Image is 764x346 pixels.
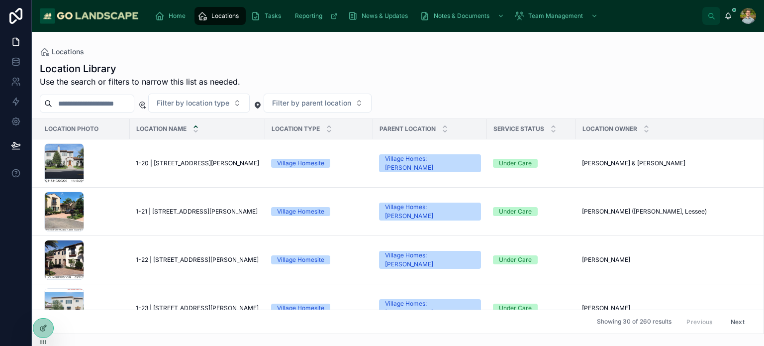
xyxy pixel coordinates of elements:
[724,314,752,330] button: Next
[582,159,685,167] span: [PERSON_NAME] & [PERSON_NAME]
[379,154,481,172] a: Village Homes: [PERSON_NAME]
[40,47,84,57] a: Locations
[52,47,84,57] span: Locations
[434,12,489,20] span: Notes & Documents
[40,8,139,24] img: App logo
[277,304,324,313] div: Village Homesite
[136,304,259,312] a: 1-23 | [STREET_ADDRESS][PERSON_NAME]
[152,7,192,25] a: Home
[511,7,603,25] a: Team Management
[582,304,630,312] span: [PERSON_NAME]
[136,159,259,167] a: 1-20 | [STREET_ADDRESS][PERSON_NAME]
[148,94,250,113] button: Select Button
[493,125,544,133] span: Service Status
[272,125,320,133] span: Location Type
[248,7,288,25] a: Tasks
[345,7,415,25] a: News & Updates
[499,207,532,216] div: Under Care
[362,12,408,20] span: News & Updates
[169,12,186,20] span: Home
[277,255,324,264] div: Village Homesite
[277,159,324,168] div: Village Homesite
[45,125,98,133] span: Location Photo
[493,255,570,264] a: Under Care
[385,154,475,172] div: Village Homes: [PERSON_NAME]
[272,98,351,108] span: Filter by parent location
[295,12,322,20] span: Reporting
[385,203,475,221] div: Village Homes: [PERSON_NAME]
[136,256,259,264] a: 1-22 | [STREET_ADDRESS][PERSON_NAME]
[597,318,671,326] span: Showing 30 of 260 results
[136,208,259,216] a: 1-21 | [STREET_ADDRESS][PERSON_NAME]
[499,304,532,313] div: Under Care
[264,94,372,113] button: Select Button
[582,125,637,133] span: Location Owner
[499,255,532,264] div: Under Care
[493,207,570,216] a: Under Care
[417,7,509,25] a: Notes & Documents
[157,98,229,108] span: Filter by location type
[379,251,481,269] a: Village Homes: [PERSON_NAME]
[40,76,240,88] span: Use the search or filters to narrow this list as needed.
[194,7,246,25] a: Locations
[40,62,240,76] h1: Location Library
[271,159,367,168] a: Village Homesite
[271,304,367,313] a: Village Homesite
[380,125,436,133] span: Parent Location
[265,12,281,20] span: Tasks
[379,203,481,221] a: Village Homes: [PERSON_NAME]
[528,12,583,20] span: Team Management
[147,5,702,27] div: scrollable content
[136,125,187,133] span: Location Name
[493,159,570,168] a: Under Care
[271,207,367,216] a: Village Homesite
[499,159,532,168] div: Under Care
[582,256,630,264] span: [PERSON_NAME]
[379,299,481,317] a: Village Homes: [PERSON_NAME]
[277,207,324,216] div: Village Homesite
[211,12,239,20] span: Locations
[385,299,475,317] div: Village Homes: [PERSON_NAME]
[136,208,258,216] span: 1-21 | [STREET_ADDRESS][PERSON_NAME]
[582,208,707,216] span: [PERSON_NAME] ([PERSON_NAME], Lessee)
[385,251,475,269] div: Village Homes: [PERSON_NAME]
[271,255,367,264] a: Village Homesite
[493,304,570,313] a: Under Care
[290,7,343,25] a: Reporting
